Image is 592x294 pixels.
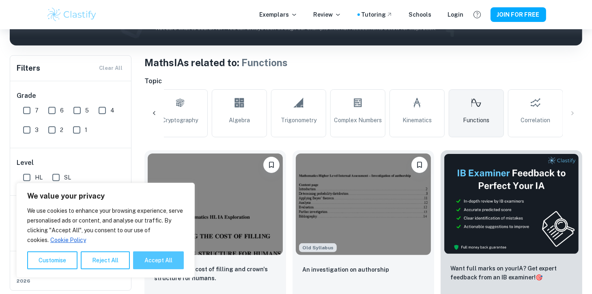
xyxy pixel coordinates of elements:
[133,251,184,269] button: Accept All
[299,243,337,252] span: Old Syllabus
[50,236,86,244] a: Cookie Policy
[17,158,125,168] h6: Level
[27,251,77,269] button: Customise
[229,116,250,125] span: Algebra
[110,106,114,115] span: 4
[296,153,431,255] img: Maths IA example thumbnail: An investigation on authorship
[35,125,39,134] span: 3
[17,63,40,74] h6: Filters
[85,106,89,115] span: 5
[470,8,484,22] button: Help and Feedback
[27,206,184,245] p: We use cookies to enhance your browsing experience, serve personalised ads or content, and analys...
[35,106,39,115] span: 7
[491,7,546,22] button: JOIN FOR FREE
[17,91,125,101] h6: Grade
[64,173,71,182] span: SL
[241,57,288,68] span: Functions
[148,153,283,255] img: Maths IA example thumbnail: Analysing the cost of filling and crown'
[144,76,582,86] h6: Topic
[27,191,184,201] p: We value your privacy
[444,153,579,254] img: Thumbnail
[154,265,276,283] p: Analysing the cost of filling and crown's structure for humans.
[35,173,43,182] span: HL
[521,116,551,125] span: Correlation
[299,243,337,252] div: Although this IA is written for the old math syllabus (last exam in November 2020), the current I...
[334,116,382,125] span: Complex Numbers
[16,183,195,278] div: We value your privacy
[260,10,297,19] p: Exemplars
[162,116,198,125] span: Cryptography
[362,10,393,19] a: Tutoring
[403,116,432,125] span: Kinematics
[60,106,64,115] span: 6
[281,116,316,125] span: Trigonometry
[17,277,125,285] span: 2026
[85,125,87,134] span: 1
[409,10,432,19] a: Schools
[411,157,428,173] button: Please log in to bookmark exemplars
[144,55,582,70] h1: Maths IAs related to:
[46,6,98,23] img: Clastify logo
[81,251,130,269] button: Reject All
[448,10,464,19] a: Login
[314,10,341,19] p: Review
[60,125,63,134] span: 2
[450,264,573,282] p: Want full marks on your IA ? Get expert feedback from an IB examiner!
[263,157,280,173] button: Please log in to bookmark exemplars
[463,116,490,125] span: Functions
[536,274,542,281] span: 🎯
[302,265,389,274] p: An investigation on authorship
